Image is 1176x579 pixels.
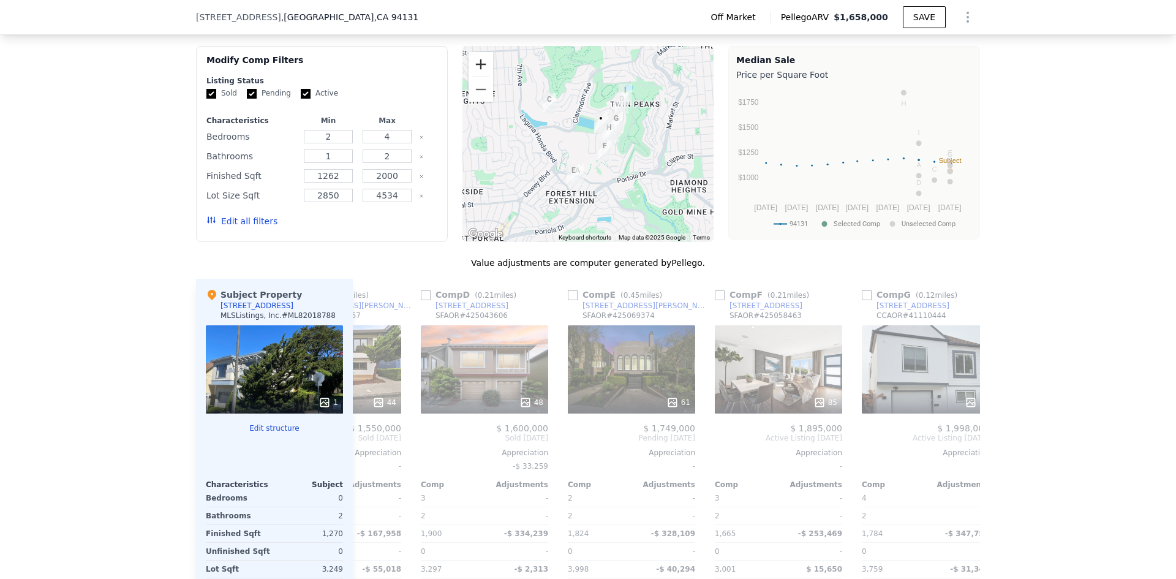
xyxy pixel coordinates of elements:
div: 2 [965,396,984,409]
text: [DATE] [938,203,962,212]
div: SFAOR # 425058463 [729,311,802,320]
span: 0.45 [624,291,640,300]
a: [STREET_ADDRESS] [862,301,949,311]
span: $ 1,600,000 [496,423,548,433]
span: 2 [568,494,573,502]
div: Listing Status [206,76,437,86]
div: 2 [862,507,923,524]
div: - [715,458,842,475]
div: Max [360,116,414,126]
input: Pending [247,89,257,99]
span: Sold [DATE] [421,433,548,443]
div: Bathrooms [206,148,296,165]
span: $ 1,550,000 [349,423,401,433]
div: - [340,507,401,524]
div: - [781,543,842,560]
div: SFAOR # 425043606 [435,311,508,320]
text: C [932,165,937,173]
button: Keyboard shortcuts [559,233,611,242]
label: Sold [206,88,237,99]
span: 0.21 [771,291,787,300]
span: $1,658,000 [834,12,888,22]
input: Sold [206,89,216,99]
span: $ 15,650 [806,565,842,573]
span: -$ 40,294 [656,565,695,573]
span: 3,759 [862,565,883,573]
div: Median Sale [736,54,972,66]
div: Value adjustments are computer generated by Pellego . [196,257,980,269]
div: Adjustments [631,480,695,490]
div: - [634,490,695,507]
div: Comp G [862,289,962,301]
img: Google [466,226,506,242]
span: Pellego ARV [781,11,834,23]
span: 0 [715,547,720,556]
div: 3,249 [277,561,343,578]
text: [DATE] [876,203,900,212]
button: Clear [419,174,424,179]
text: D [916,179,921,186]
svg: A chart. [736,83,972,237]
text: $1250 [738,148,759,157]
text: 94131 [790,220,808,228]
div: Appreciation [862,448,989,458]
text: $1000 [738,173,759,182]
div: 133 Marview Way [614,79,637,110]
div: [STREET_ADDRESS] [221,301,293,311]
div: 172 Panorama Dr [593,135,616,165]
div: Unfinished Sqft [206,543,272,560]
div: Appreciation [568,448,695,458]
button: Zoom out [469,77,493,102]
div: 173 Warren Dr [538,88,561,119]
div: - [634,507,695,524]
div: 1,270 [277,525,343,542]
a: [STREET_ADDRESS] [421,301,508,311]
text: Selected Comp [834,220,880,228]
div: - [487,507,548,524]
div: [STREET_ADDRESS][PERSON_NAME] [582,301,710,311]
span: 0 [862,547,867,556]
span: -$ 328,109 [651,529,695,538]
text: [DATE] [845,203,869,212]
span: 3,001 [715,565,736,573]
div: Adjustments [925,480,989,490]
div: - [340,490,401,507]
div: Characteristics [206,480,274,490]
text: [DATE] [785,203,809,212]
span: -$ 334,239 [504,529,548,538]
span: -$ 31,343 [950,565,989,573]
text: $1500 [738,123,759,132]
span: 3,998 [568,565,589,573]
text: Unselected Comp [902,220,956,228]
span: ( miles) [470,291,521,300]
span: 1,665 [715,529,736,538]
div: Characteristics [206,116,296,126]
span: ( miles) [616,291,667,300]
div: MLSListings, Inc. # ML82018788 [221,311,336,320]
span: -$ 347,758 [945,529,989,538]
text: $1750 [738,98,759,107]
div: 2 [568,507,629,524]
div: 105 Skyview Way [605,107,628,138]
div: Bedrooms [206,490,272,507]
a: [STREET_ADDRESS] [715,301,802,311]
div: - [928,543,989,560]
div: - [487,543,548,560]
div: Comp [862,480,925,490]
button: Zoom in [469,52,493,77]
div: 31 Hernandez Ave [566,159,589,190]
div: Adjustments [484,480,548,490]
span: 0.12 [919,291,935,300]
div: Comp [715,480,778,490]
text: [DATE] [754,203,777,212]
span: -$ 253,469 [798,529,842,538]
div: 1 [318,396,338,409]
div: Lot Sqft [206,561,272,578]
div: Comp [421,480,484,490]
button: Clear [419,135,424,140]
span: , [GEOGRAPHIC_DATA] [281,11,418,23]
text: E [948,167,952,175]
a: Open this area in Google Maps (opens a new window) [466,226,506,242]
a: Terms (opens in new tab) [693,234,710,241]
div: Adjustments [778,480,842,490]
